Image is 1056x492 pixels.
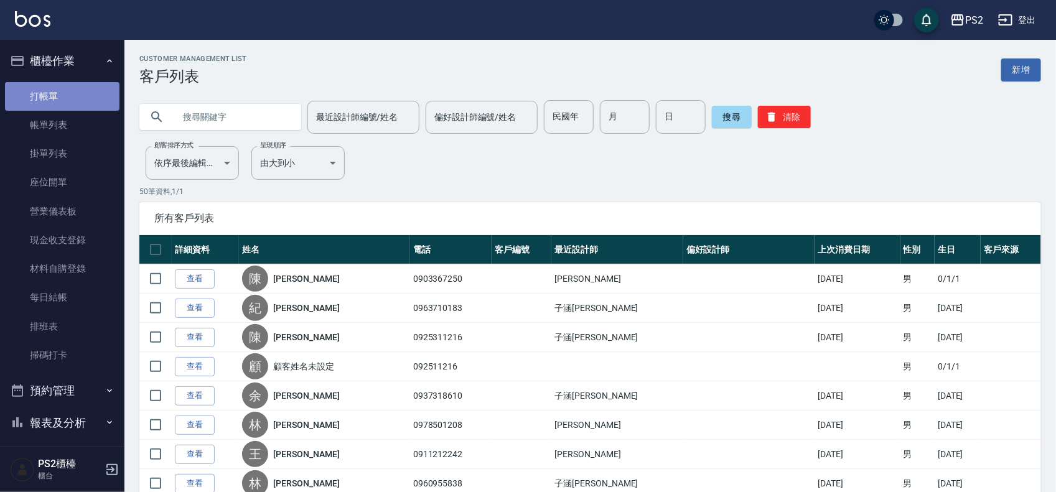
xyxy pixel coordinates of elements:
a: 查看 [175,415,215,435]
a: 查看 [175,269,215,289]
a: 查看 [175,445,215,464]
h3: 客戶列表 [139,68,247,85]
a: 查看 [175,299,215,318]
button: 登出 [993,9,1041,32]
button: 報表及分析 [5,407,119,439]
td: 092511216 [410,352,492,381]
td: [DATE] [935,323,981,352]
td: [DATE] [935,381,981,411]
a: 排班表 [5,312,119,341]
td: 男 [900,323,935,352]
td: [DATE] [935,294,981,323]
a: 材料自購登錄 [5,254,119,283]
a: 營業儀表板 [5,197,119,226]
button: 客戶管理 [5,439,119,471]
div: 余 [242,383,268,409]
th: 生日 [935,235,981,264]
div: PS2 [965,12,983,28]
button: 清除 [758,106,811,128]
td: 子涵[PERSON_NAME] [551,381,683,411]
th: 上次消費日期 [815,235,900,264]
td: 0963710183 [410,294,492,323]
span: 所有客戶列表 [154,212,1026,225]
a: 打帳單 [5,82,119,111]
th: 最近設計師 [551,235,683,264]
th: 偏好設計師 [683,235,815,264]
td: 男 [900,411,935,440]
td: [DATE] [815,440,900,469]
td: 0911212242 [410,440,492,469]
a: [PERSON_NAME] [273,448,339,460]
a: [PERSON_NAME] [273,419,339,431]
a: 座位開單 [5,168,119,197]
th: 性別 [900,235,935,264]
th: 客戶來源 [981,235,1041,264]
div: 由大到小 [251,146,345,180]
td: [DATE] [815,323,900,352]
th: 客戶編號 [492,235,551,264]
a: 現金收支登錄 [5,226,119,254]
td: [PERSON_NAME] [551,264,683,294]
td: 0/1/1 [935,352,981,381]
td: [DATE] [815,411,900,440]
td: 男 [900,294,935,323]
div: 紀 [242,295,268,321]
td: [PERSON_NAME] [551,411,683,440]
div: 顧 [242,353,268,379]
td: 0937318610 [410,381,492,411]
img: Logo [15,11,50,27]
td: 男 [900,352,935,381]
button: 搜尋 [712,106,752,128]
p: 櫃台 [38,470,101,481]
button: 預約管理 [5,374,119,407]
label: 顧客排序方式 [154,141,194,150]
td: 男 [900,264,935,294]
a: [PERSON_NAME] [273,331,339,343]
td: [DATE] [935,440,981,469]
td: 0903367250 [410,264,492,294]
a: 顧客姓名未設定 [273,360,334,373]
th: 電話 [410,235,492,264]
th: 姓名 [239,235,409,264]
label: 呈現順序 [260,141,286,150]
p: 50 筆資料, 1 / 1 [139,186,1041,197]
td: [PERSON_NAME] [551,440,683,469]
a: [PERSON_NAME] [273,477,339,490]
th: 詳細資料 [172,235,239,264]
a: [PERSON_NAME] [273,302,339,314]
td: 0925311216 [410,323,492,352]
td: 0978501208 [410,411,492,440]
input: 搜尋關鍵字 [174,100,291,134]
div: 陳 [242,266,268,292]
td: [DATE] [815,381,900,411]
div: 王 [242,441,268,467]
a: 掛單列表 [5,139,119,168]
img: Person [10,457,35,482]
td: 0/1/1 [935,264,981,294]
td: 男 [900,440,935,469]
div: 林 [242,412,268,438]
a: 帳單列表 [5,111,119,139]
a: 查看 [175,357,215,376]
a: [PERSON_NAME] [273,272,339,285]
button: PS2 [945,7,988,33]
button: save [914,7,939,32]
div: 陳 [242,324,268,350]
a: 查看 [175,328,215,347]
h5: PS2櫃檯 [38,458,101,470]
a: 查看 [175,386,215,406]
a: [PERSON_NAME] [273,389,339,402]
td: [DATE] [815,264,900,294]
a: 掃碼打卡 [5,341,119,369]
a: 每日結帳 [5,283,119,312]
td: 子涵[PERSON_NAME] [551,323,683,352]
td: [DATE] [815,294,900,323]
button: 櫃檯作業 [5,45,119,77]
td: [DATE] [935,411,981,440]
td: 男 [900,381,935,411]
div: 依序最後編輯時間 [146,146,239,180]
a: 新增 [1001,58,1041,81]
h2: Customer Management List [139,55,247,63]
td: 子涵[PERSON_NAME] [551,294,683,323]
